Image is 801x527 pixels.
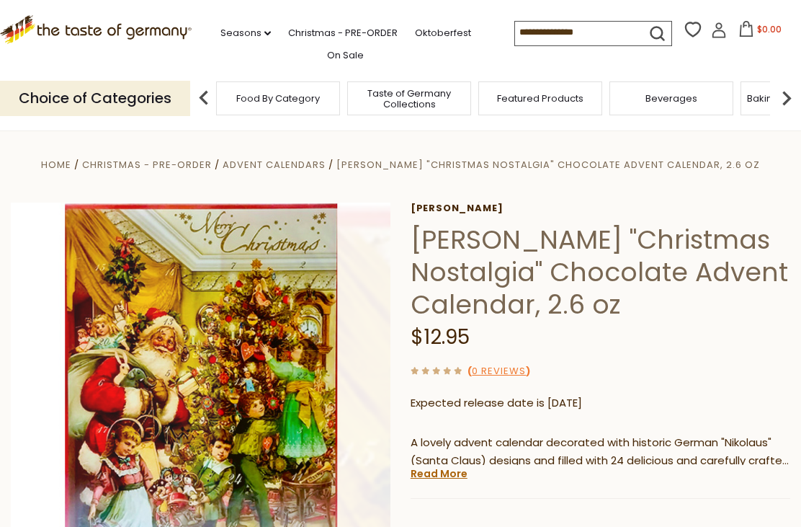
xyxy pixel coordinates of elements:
img: previous arrow [189,84,218,112]
a: Food By Category [236,93,320,104]
a: On Sale [327,48,364,63]
a: 0 Reviews [472,364,526,379]
a: Seasons [220,25,271,41]
a: Christmas - PRE-ORDER [82,158,212,172]
a: Taste of Germany Collections [352,88,467,110]
p: A lovely advent calendar decorated with historic German "Nikolaus" (Santa Claus) designs and fill... [411,434,790,470]
span: ( ) [467,364,530,378]
a: Advent Calendars [223,158,326,172]
a: Christmas - PRE-ORDER [288,25,398,41]
a: Oktoberfest [415,25,471,41]
h1: [PERSON_NAME] "Christmas Nostalgia" Chocolate Advent Calendar, 2.6 oz [411,223,790,321]
a: Read More [411,466,467,481]
a: [PERSON_NAME] "Christmas Nostalgia" Chocolate Advent Calendar, 2.6 oz [336,158,760,172]
a: Beverages [645,93,697,104]
a: Featured Products [497,93,583,104]
span: $0.00 [757,23,782,35]
img: next arrow [772,84,801,112]
a: [PERSON_NAME] [411,203,790,214]
span: $12.95 [411,323,470,351]
p: Expected release date is [DATE] [411,394,790,412]
button: $0.00 [730,21,791,43]
a: Home [41,158,71,172]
